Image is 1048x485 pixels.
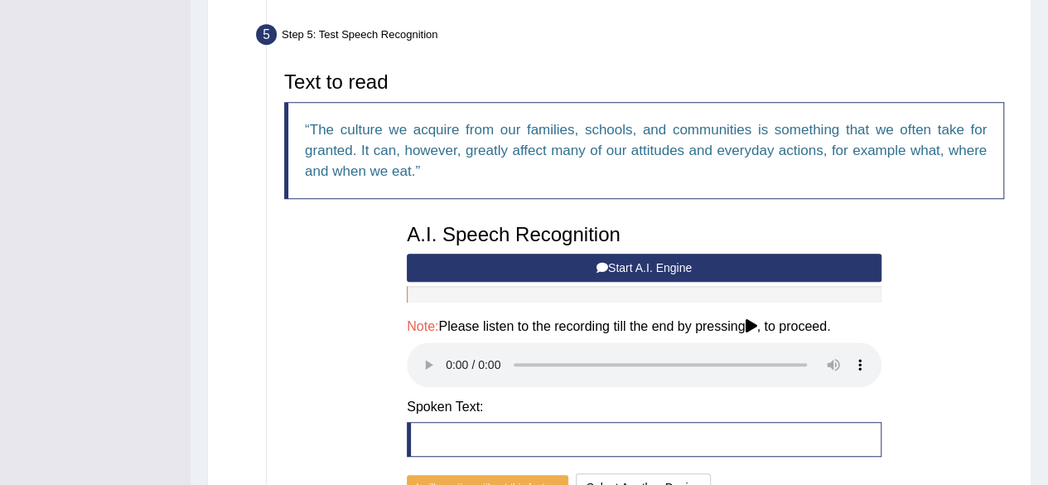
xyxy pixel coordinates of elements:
span: Note: [407,319,438,333]
h3: A.I. Speech Recognition [407,224,881,245]
q: The culture we acquire from our families, schools, and communities is something that we often tak... [305,122,987,179]
h4: Please listen to the recording till the end by pressing , to proceed. [407,319,881,334]
h4: Spoken Text: [407,400,881,415]
h3: Text to read [284,71,1004,93]
div: Step 5: Test Speech Recognition [249,19,1023,56]
button: Start A.I. Engine [407,254,881,282]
